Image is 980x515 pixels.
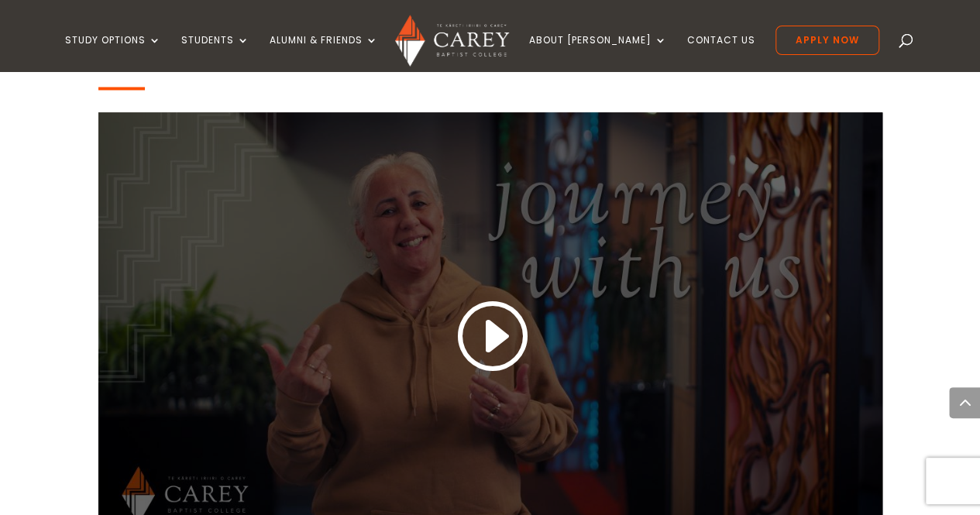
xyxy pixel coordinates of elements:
a: Contact Us [687,35,755,71]
a: Apply Now [775,26,879,55]
img: Carey Baptist College [395,15,509,67]
a: About [PERSON_NAME] [529,35,667,71]
a: Alumni & Friends [270,35,378,71]
a: Students [181,35,249,71]
a: Study Options [65,35,161,71]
